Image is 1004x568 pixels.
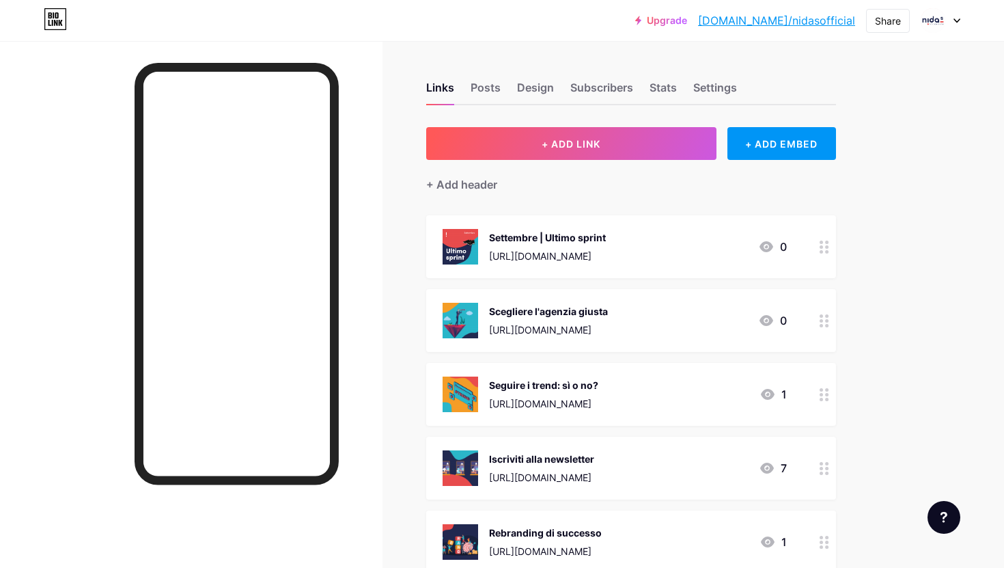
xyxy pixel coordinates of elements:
button: + ADD LINK [426,127,716,160]
a: [DOMAIN_NAME]/nidasofficial [698,12,855,29]
div: [URL][DOMAIN_NAME] [489,396,598,411]
img: nidasofficial [920,8,946,33]
div: 1 [759,534,787,550]
div: Subscribers [570,79,633,104]
img: Scegliere l'agenzia giusta [443,303,478,338]
div: Posts [471,79,501,104]
div: [URL][DOMAIN_NAME] [489,249,606,263]
div: Rebranding di successo [489,526,602,540]
img: Rebranding di successo [443,524,478,560]
div: 7 [759,460,787,476]
div: [URL][DOMAIN_NAME] [489,323,608,337]
div: Scegliere l'agenzia giusta [489,304,608,319]
div: Design [517,79,554,104]
div: + ADD EMBED [727,127,836,160]
div: Stats [650,79,677,104]
div: 0 [758,239,787,255]
div: Links [426,79,454,104]
div: 0 [758,312,787,329]
div: [URL][DOMAIN_NAME] [489,544,602,558]
img: Seguire i trend: sì o no? [443,377,478,412]
div: + Add header [426,176,497,193]
a: Upgrade [635,15,687,26]
div: [URL][DOMAIN_NAME] [489,470,594,485]
div: Settings [693,79,737,104]
div: Settembre | Ultimo sprint [489,230,606,245]
div: Seguire i trend: sì o no? [489,378,598,392]
div: Iscriviti alla newsletter [489,452,594,466]
img: Settembre | Ultimo sprint [443,229,478,265]
img: Iscriviti alla newsletter [443,450,478,486]
div: 1 [759,386,787,403]
span: + ADD LINK [542,138,600,150]
div: Share [875,14,901,28]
